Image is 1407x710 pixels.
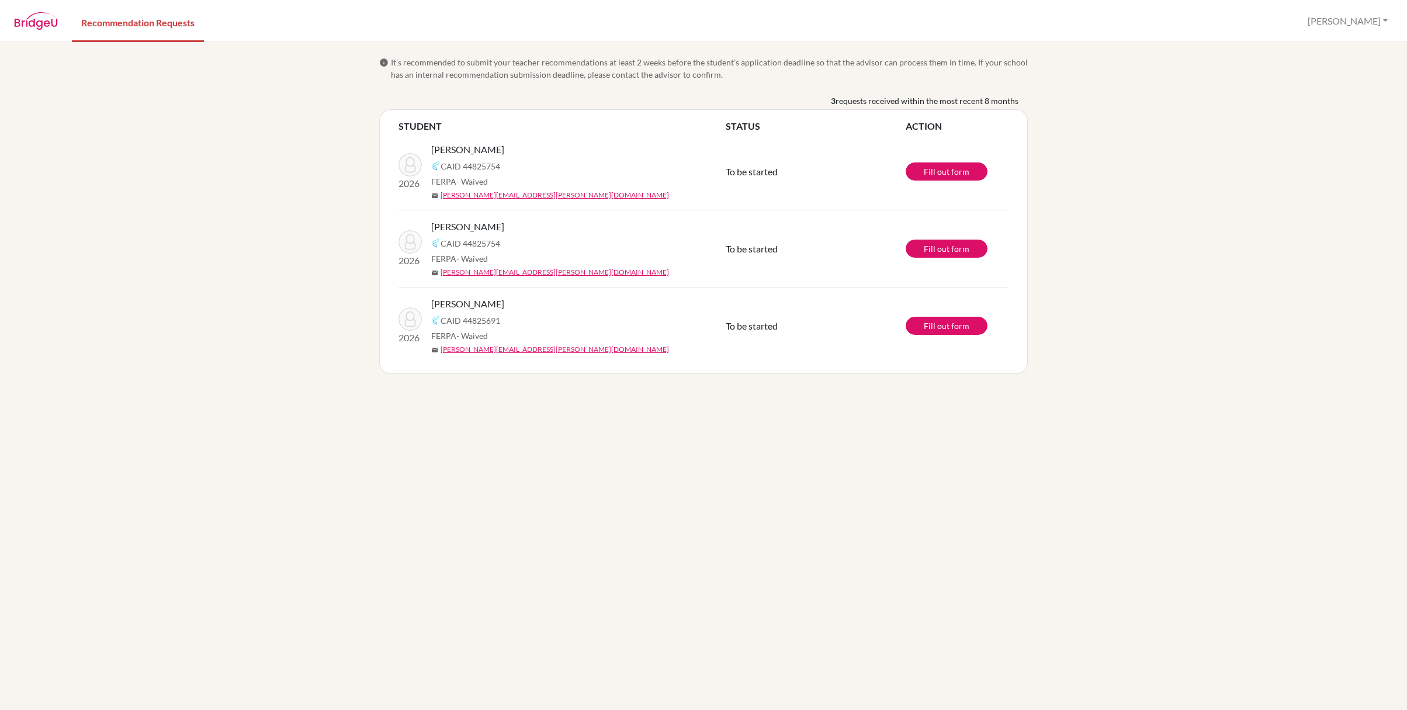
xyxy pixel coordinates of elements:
img: Common App logo [431,161,441,171]
span: CAID 44825754 [441,237,500,250]
img: Common App logo [431,238,441,248]
img: BridgeU logo [14,12,58,30]
a: Fill out form [906,317,987,335]
a: Fill out form [906,240,987,258]
span: - Waived [456,254,488,264]
a: [PERSON_NAME][EMAIL_ADDRESS][PERSON_NAME][DOMAIN_NAME] [441,267,669,278]
span: - Waived [456,176,488,186]
img: Ordaz, Sarah [398,153,422,176]
b: 3 [831,95,836,107]
span: requests received within the most recent 8 months [836,95,1018,107]
a: Fill out form [906,162,987,181]
span: mail [431,192,438,199]
span: mail [431,347,438,354]
span: FERPA [431,252,488,265]
span: CAID 44825691 [441,314,500,327]
span: [PERSON_NAME] [431,220,504,234]
a: Recommendation Requests [72,2,204,42]
span: [PERSON_NAME] [431,297,504,311]
p: 2026 [398,254,422,268]
th: STATUS [726,119,906,133]
span: FERPA [431,330,488,342]
a: [PERSON_NAME][EMAIL_ADDRESS][PERSON_NAME][DOMAIN_NAME] [441,190,669,200]
p: 2026 [398,331,422,345]
a: [PERSON_NAME][EMAIL_ADDRESS][PERSON_NAME][DOMAIN_NAME] [441,344,669,355]
span: FERPA [431,175,488,188]
p: 2026 [398,176,422,191]
span: It’s recommended to submit your teacher recommendations at least 2 weeks before the student’s app... [391,56,1028,81]
th: ACTION [906,119,1009,133]
span: info [379,58,389,67]
th: STUDENT [398,119,726,133]
span: mail [431,269,438,276]
span: To be started [726,166,778,177]
img: Common App logo [431,316,441,325]
button: [PERSON_NAME] [1302,10,1393,32]
span: [PERSON_NAME] [431,143,504,157]
span: To be started [726,320,778,331]
span: To be started [726,243,778,254]
span: - Waived [456,331,488,341]
img: Ordaz, Sarah [398,230,422,254]
img: de Verteuil, Cameron [398,307,422,331]
span: CAID 44825754 [441,160,500,172]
